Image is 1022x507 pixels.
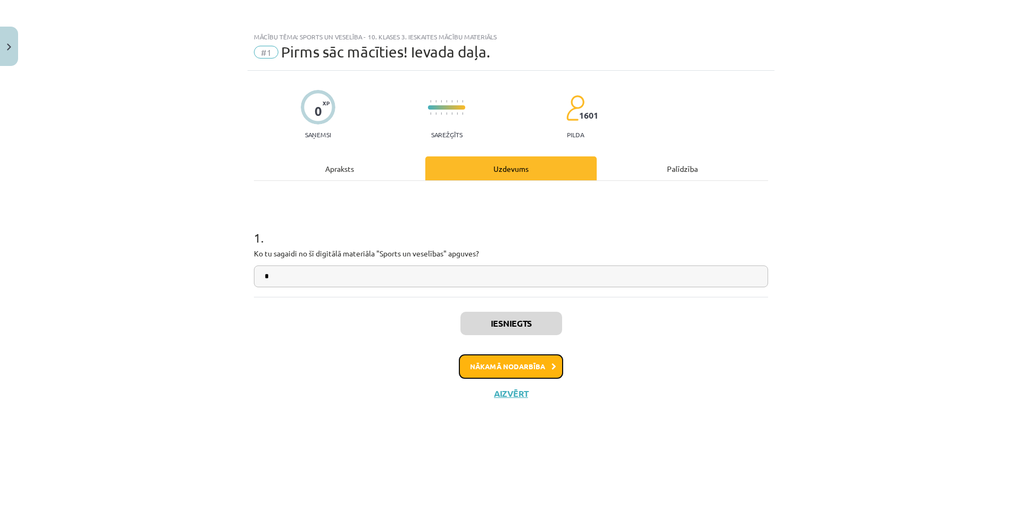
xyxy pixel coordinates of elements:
img: icon-short-line-57e1e144782c952c97e751825c79c345078a6d821885a25fce030b3d8c18986b.svg [462,112,463,115]
p: Ko tu sagaidi no šī digitālā materiāla "Sports un veselības" apguves? [254,248,768,259]
img: icon-short-line-57e1e144782c952c97e751825c79c345078a6d821885a25fce030b3d8c18986b.svg [441,100,442,103]
img: icon-short-line-57e1e144782c952c97e751825c79c345078a6d821885a25fce030b3d8c18986b.svg [435,100,436,103]
img: students-c634bb4e5e11cddfef0936a35e636f08e4e9abd3cc4e673bd6f9a4125e45ecb1.svg [566,95,584,121]
div: Palīdzība [597,156,768,180]
div: Uzdevums [425,156,597,180]
span: 1601 [579,111,598,120]
img: icon-short-line-57e1e144782c952c97e751825c79c345078a6d821885a25fce030b3d8c18986b.svg [451,112,452,115]
img: icon-short-line-57e1e144782c952c97e751825c79c345078a6d821885a25fce030b3d8c18986b.svg [430,100,431,103]
span: #1 [254,46,278,59]
img: icon-short-line-57e1e144782c952c97e751825c79c345078a6d821885a25fce030b3d8c18986b.svg [446,112,447,115]
img: icon-close-lesson-0947bae3869378f0d4975bcd49f059093ad1ed9edebbc8119c70593378902aed.svg [7,44,11,51]
span: XP [323,100,329,106]
p: Saņemsi [301,131,335,138]
div: Mācību tēma: Sports un veselība - 10. klases 3. ieskaites mācību materiāls [254,33,768,40]
img: icon-short-line-57e1e144782c952c97e751825c79c345078a6d821885a25fce030b3d8c18986b.svg [462,100,463,103]
img: icon-short-line-57e1e144782c952c97e751825c79c345078a6d821885a25fce030b3d8c18986b.svg [441,112,442,115]
p: pilda [567,131,584,138]
button: Aizvērt [491,388,531,399]
img: icon-short-line-57e1e144782c952c97e751825c79c345078a6d821885a25fce030b3d8c18986b.svg [430,112,431,115]
img: icon-short-line-57e1e144782c952c97e751825c79c345078a6d821885a25fce030b3d8c18986b.svg [446,100,447,103]
div: Apraksts [254,156,425,180]
img: icon-short-line-57e1e144782c952c97e751825c79c345078a6d821885a25fce030b3d8c18986b.svg [457,100,458,103]
div: 0 [315,104,322,119]
button: Iesniegts [460,312,562,335]
img: icon-short-line-57e1e144782c952c97e751825c79c345078a6d821885a25fce030b3d8c18986b.svg [435,112,436,115]
img: icon-short-line-57e1e144782c952c97e751825c79c345078a6d821885a25fce030b3d8c18986b.svg [457,112,458,115]
span: Pirms sāc mācīties! Ievada daļa. [281,43,490,61]
button: Nākamā nodarbība [459,354,563,379]
p: Sarežģīts [431,131,463,138]
img: icon-short-line-57e1e144782c952c97e751825c79c345078a6d821885a25fce030b3d8c18986b.svg [451,100,452,103]
h1: 1 . [254,212,768,245]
